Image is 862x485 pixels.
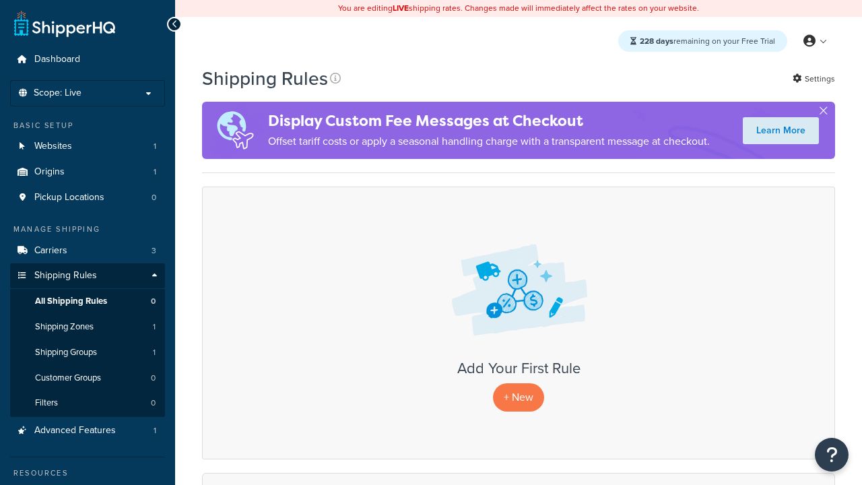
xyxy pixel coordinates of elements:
li: Shipping Groups [10,340,165,365]
a: Customer Groups 0 [10,366,165,391]
span: 1 [153,347,156,358]
span: Pickup Locations [34,192,104,203]
button: Open Resource Center [815,438,849,472]
strong: 228 days [640,35,673,47]
a: Learn More [743,117,819,144]
a: Shipping Groups 1 [10,340,165,365]
b: LIVE [393,2,409,14]
span: 3 [152,245,156,257]
span: Origins [34,166,65,178]
p: + New [493,383,544,411]
span: 0 [151,296,156,307]
span: Customer Groups [35,373,101,384]
a: Shipping Zones 1 [10,315,165,339]
h3: Add Your First Rule [216,360,821,377]
span: All Shipping Rules [35,296,107,307]
li: Websites [10,134,165,159]
span: Filters [35,397,58,409]
div: Basic Setup [10,120,165,131]
a: ShipperHQ Home [14,10,115,37]
span: 0 [151,373,156,384]
li: Carriers [10,238,165,263]
a: Websites 1 [10,134,165,159]
div: Manage Shipping [10,224,165,235]
li: Shipping Rules [10,263,165,417]
a: Carriers 3 [10,238,165,263]
span: 0 [152,192,156,203]
h4: Display Custom Fee Messages at Checkout [268,110,710,132]
span: Websites [34,141,72,152]
span: Carriers [34,245,67,257]
li: Shipping Zones [10,315,165,339]
a: Filters 0 [10,391,165,416]
li: Filters [10,391,165,416]
a: All Shipping Rules 0 [10,289,165,314]
a: Advanced Features 1 [10,418,165,443]
a: Pickup Locations 0 [10,185,165,210]
span: 1 [153,321,156,333]
span: 1 [154,425,156,437]
span: 1 [154,141,156,152]
div: Resources [10,467,165,479]
span: Scope: Live [34,88,81,99]
span: Shipping Groups [35,347,97,358]
li: Origins [10,160,165,185]
span: Advanced Features [34,425,116,437]
img: duties-banner-06bc72dcb5fe05cb3f9472aba00be2ae8eb53ab6f0d8bb03d382ba314ac3c341.png [202,102,268,159]
li: All Shipping Rules [10,289,165,314]
p: Offset tariff costs or apply a seasonal handling charge with a transparent message at checkout. [268,132,710,151]
span: 1 [154,166,156,178]
h1: Shipping Rules [202,65,328,92]
span: 0 [151,397,156,409]
span: Shipping Rules [34,270,97,282]
a: Dashboard [10,47,165,72]
li: Advanced Features [10,418,165,443]
span: Dashboard [34,54,80,65]
a: Shipping Rules [10,263,165,288]
span: Shipping Zones [35,321,94,333]
a: Origins 1 [10,160,165,185]
div: remaining on your Free Trial [618,30,787,52]
a: Settings [793,69,835,88]
li: Pickup Locations [10,185,165,210]
li: Customer Groups [10,366,165,391]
